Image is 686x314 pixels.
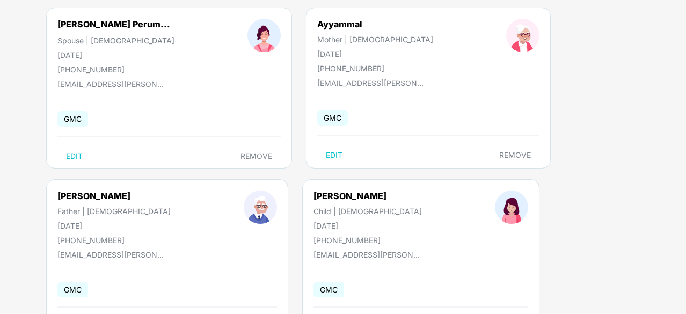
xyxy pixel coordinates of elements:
span: EDIT [66,152,83,160]
div: [DATE] [313,221,422,230]
div: [PHONE_NUMBER] [317,64,433,73]
div: [EMAIL_ADDRESS][PERSON_NAME][DOMAIN_NAME] [57,250,165,259]
button: EDIT [317,147,351,164]
div: Ayyammal [317,19,433,30]
div: Father | [DEMOGRAPHIC_DATA] [57,207,171,216]
div: Spouse | [DEMOGRAPHIC_DATA] [57,36,174,45]
img: profileImage [506,19,539,52]
div: Child | [DEMOGRAPHIC_DATA] [313,207,422,216]
img: profileImage [495,191,528,224]
span: GMC [57,282,88,297]
div: Mother | [DEMOGRAPHIC_DATA] [317,35,433,44]
button: REMOVE [232,148,281,165]
div: [PERSON_NAME] Perum... [57,19,170,30]
div: [PHONE_NUMBER] [57,65,174,74]
img: profileImage [244,191,277,224]
button: EDIT [57,148,91,165]
span: GMC [313,282,344,297]
div: [PHONE_NUMBER] [313,236,422,245]
div: [DATE] [317,49,433,59]
img: profileImage [247,19,281,52]
span: EDIT [326,151,342,159]
span: REMOVE [240,152,272,160]
span: GMC [317,110,348,126]
div: [DATE] [57,221,171,230]
span: REMOVE [499,151,531,159]
div: [PHONE_NUMBER] [57,236,171,245]
div: [EMAIL_ADDRESS][PERSON_NAME][DOMAIN_NAME] [57,79,165,89]
button: REMOVE [491,147,539,164]
div: [DATE] [57,50,174,60]
div: [PERSON_NAME] [57,191,171,201]
div: [EMAIL_ADDRESS][PERSON_NAME][DOMAIN_NAME] [317,78,425,87]
div: [EMAIL_ADDRESS][PERSON_NAME][DOMAIN_NAME] [313,250,421,259]
span: GMC [57,111,88,127]
div: [PERSON_NAME] [313,191,422,201]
